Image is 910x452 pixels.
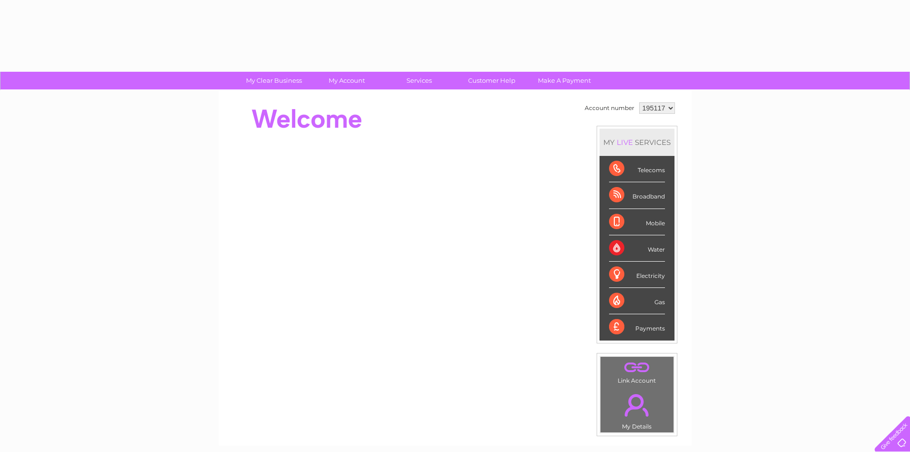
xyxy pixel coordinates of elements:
[600,129,674,156] div: MY SERVICES
[525,72,604,89] a: Make A Payment
[600,386,674,433] td: My Details
[603,359,671,376] a: .
[609,262,665,288] div: Electricity
[603,388,671,422] a: .
[609,182,665,209] div: Broadband
[609,288,665,314] div: Gas
[452,72,531,89] a: Customer Help
[609,314,665,340] div: Payments
[600,356,674,386] td: Link Account
[609,156,665,182] div: Telecoms
[307,72,386,89] a: My Account
[582,100,637,116] td: Account number
[615,138,635,147] div: LIVE
[609,235,665,262] div: Water
[380,72,459,89] a: Services
[609,209,665,235] div: Mobile
[235,72,313,89] a: My Clear Business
